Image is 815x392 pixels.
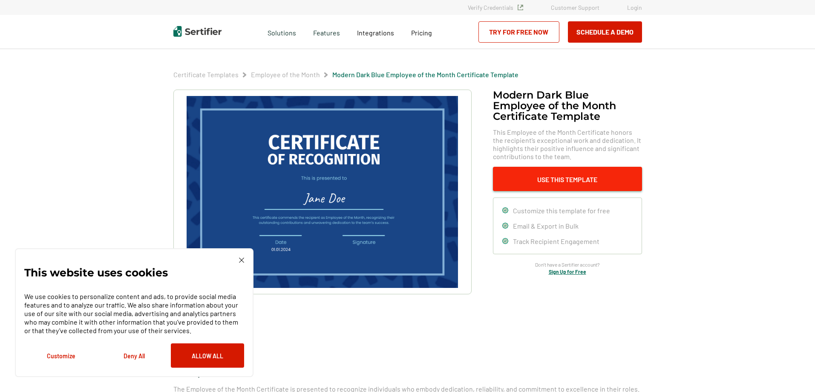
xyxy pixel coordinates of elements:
[173,26,222,37] img: Sertifier | Digital Credentialing Platform
[173,70,239,78] a: Certificate Templates
[772,351,815,392] iframe: Chat Widget
[251,70,320,78] a: Employee of the Month
[24,343,98,368] button: Customize
[478,21,559,43] a: Try for Free Now
[551,4,599,11] a: Customer Support
[332,70,518,79] span: Modern Dark Blue Employee of the Month Certificate Template
[24,268,168,277] p: This website uses cookies
[493,90,642,122] h1: Modern Dark Blue Employee of the Month Certificate Template
[357,29,394,37] span: Integrations
[535,261,600,269] span: Don’t have a Sertifier account?
[268,26,296,37] span: Solutions
[411,29,432,37] span: Pricing
[411,26,432,37] a: Pricing
[493,167,642,191] button: Use This Template
[251,70,320,79] span: Employee of the Month
[313,26,340,37] span: Features
[513,206,610,215] span: Customize this template for free
[173,70,518,79] div: Breadcrumb
[549,269,586,275] a: Sign Up for Free
[173,70,239,79] span: Certificate Templates
[187,96,458,288] img: Modern Dark Blue Employee of the Month Certificate Template
[518,5,523,10] img: Verified
[493,128,642,160] span: This Employee of the Month Certificate honors the recipient’s exceptional work and dedication. It...
[357,26,394,37] a: Integrations
[98,343,171,368] button: Deny All
[171,343,244,368] button: Allow All
[24,292,244,335] p: We use cookies to personalize content and ads, to provide social media features and to analyze ou...
[627,4,642,11] a: Login
[568,21,642,43] button: Schedule a Demo
[513,222,579,230] span: Email & Export in Bulk
[468,4,523,11] a: Verify Credentials
[513,237,599,245] span: Track Recipient Engagement
[239,258,244,263] img: Cookie Popup Close
[332,70,518,78] a: Modern Dark Blue Employee of the Month Certificate Template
